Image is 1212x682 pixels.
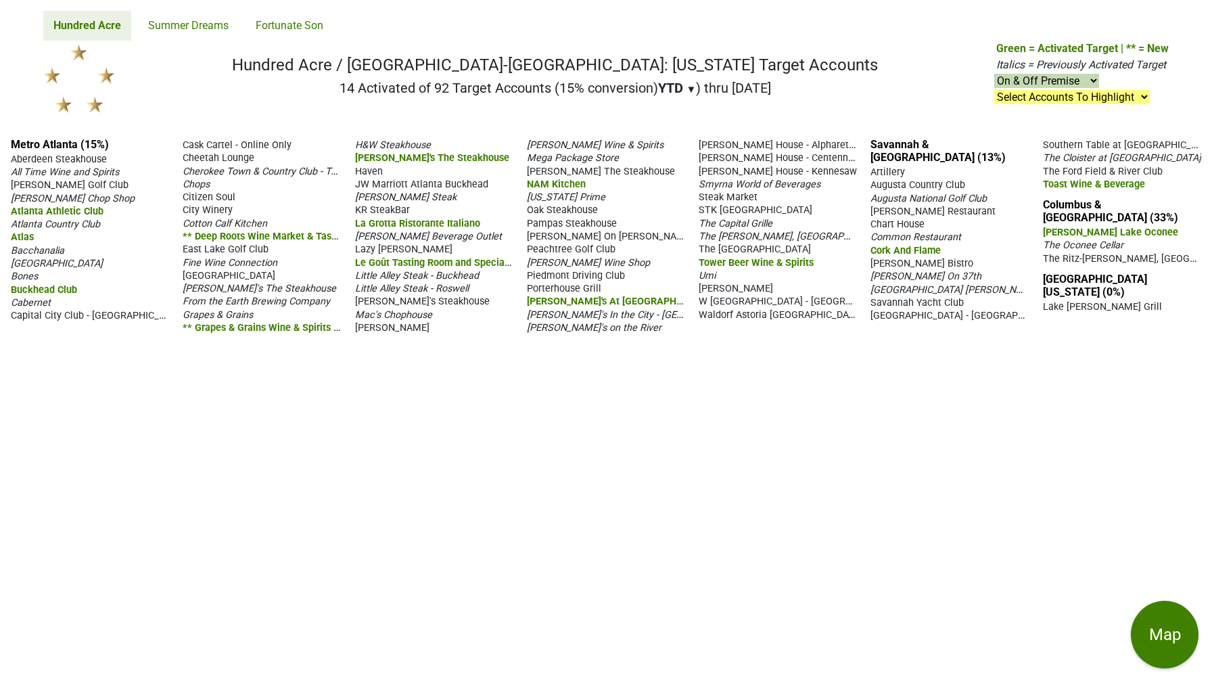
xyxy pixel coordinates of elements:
[355,179,488,190] span: JW Marriott Atlanta Buckhead
[138,11,239,41] a: Summer Dreams
[11,206,103,217] span: Atlanta Athletic Club
[699,166,857,177] span: [PERSON_NAME] House - Kennesaw
[699,151,859,164] span: [PERSON_NAME] House - Centennial
[11,271,38,282] span: Bones
[527,218,617,229] span: Pampas Steakhouse
[183,270,275,281] span: [GEOGRAPHIC_DATA]
[870,309,1064,321] span: [GEOGRAPHIC_DATA] - [GEOGRAPHIC_DATA]
[183,164,371,177] span: Cherokee Town & Country Club - Town Club
[355,309,432,321] span: Mac's Chophouse
[11,297,51,309] span: Cabernet
[699,218,772,229] span: The Capital Grille
[183,296,330,307] span: From the Earth Brewing Company
[183,179,210,190] span: Chops
[183,191,235,203] span: Citizen Soul
[699,257,814,269] span: Tower Beer Wine & Spirits
[527,283,601,294] span: Porterhouse Grill
[870,193,987,204] span: Augusta National Golf Club
[43,45,114,112] img: Hundred Acre
[355,166,383,177] span: Haven
[1043,301,1162,313] span: Lake [PERSON_NAME] Grill
[11,258,103,269] span: [GEOGRAPHIC_DATA]
[699,138,858,151] span: [PERSON_NAME] House - Alpharetta
[232,80,878,96] h2: 14 Activated of 92 Target Accounts (15% conversion) ) thru [DATE]
[870,283,1039,296] span: [GEOGRAPHIC_DATA] [PERSON_NAME]
[11,284,77,296] span: Buckhead Club
[699,283,773,294] span: [PERSON_NAME]
[246,11,333,41] a: Fortunate Son
[183,244,269,255] span: East Lake Golf Club
[870,258,973,269] span: [PERSON_NAME] Bistro
[183,229,388,242] span: ** Deep Roots Wine Market & Tasting Room **
[11,231,34,243] span: Atlas
[355,231,502,242] span: [PERSON_NAME] Beverage Outlet
[527,229,693,242] span: [PERSON_NAME] On [PERSON_NAME]
[527,191,605,203] span: [US_STATE] Prime
[527,152,619,164] span: Mega Package Store
[527,322,661,334] span: [PERSON_NAME]'s on the River
[527,139,663,151] span: [PERSON_NAME] Wine & Spirits
[11,245,64,256] span: Bacchanalia
[699,270,716,281] span: Umi
[996,58,1166,71] span: Italics = Previously Activated Target
[870,271,981,282] span: [PERSON_NAME] On 37th
[355,191,457,203] span: [PERSON_NAME] Steak
[11,179,129,191] span: [PERSON_NAME] Golf Club
[699,229,889,242] span: The [PERSON_NAME], [GEOGRAPHIC_DATA]
[355,244,452,255] span: Lazy [PERSON_NAME]
[232,55,878,75] h1: Hundred Acre / [GEOGRAPHIC_DATA]-[GEOGRAPHIC_DATA]: [US_STATE] Target Accounts
[355,204,410,216] span: KR SteakBar
[11,309,185,321] span: Capital City Club - [GEOGRAPHIC_DATA]
[183,204,233,216] span: City Winery
[527,179,586,190] span: NAM Kitchen
[1131,601,1198,668] button: Map
[1043,166,1163,177] span: The Ford Field & River Club
[355,152,509,164] span: [PERSON_NAME]'s The Steakhouse
[870,219,925,230] span: Chart House
[527,270,625,281] span: Piedmont Driving Club
[870,179,965,191] span: Augusta Country Club
[870,231,961,243] span: Common Restaurant
[183,257,277,269] span: Fine Wine Connection
[527,204,598,216] span: Oak Steakhouse
[355,139,431,151] span: H&W Steakhouse
[527,308,753,321] span: [PERSON_NAME]'s In the City - [GEOGRAPHIC_DATA]
[11,138,109,151] a: Metro Atlanta (15%)
[11,154,107,165] span: Aberdeen Steakhouse
[43,11,131,41] a: Hundred Acre
[1043,179,1145,190] span: Toast Wine & Beverage
[686,83,697,95] span: ▼
[996,42,1169,55] span: Green = Activated Target | ** = New
[11,166,119,178] span: All Time Wine and Spirits
[870,206,996,217] span: [PERSON_NAME] Restaurant
[1043,227,1178,238] span: [PERSON_NAME] Lake Oconee
[355,296,490,307] span: [PERSON_NAME]'s Steakhouse
[183,309,253,321] span: Grapes & Grains
[355,218,480,229] span: La Grotta Ristorante Italiano
[1043,240,1123,251] span: The Oconee Cellar
[527,244,615,255] span: Peachtree Golf Club
[1043,273,1147,298] a: [GEOGRAPHIC_DATA][US_STATE] (0%)
[870,166,905,178] span: Artillery
[183,139,292,151] span: Cask Cartel - Online Only
[527,257,650,269] span: [PERSON_NAME] Wine Shop
[870,138,1006,164] a: Savannah & [GEOGRAPHIC_DATA] (13%)
[355,256,574,269] span: Le Goût Tasting Room and Special Events Facility
[11,193,135,204] span: [PERSON_NAME] Chop Shop
[658,80,683,96] span: YTD
[183,321,343,334] span: ** Grapes & Grains Wine & Spirits **
[699,204,812,216] span: STK [GEOGRAPHIC_DATA]
[183,152,254,164] span: Cheetah Lounge
[355,270,479,281] span: Little Alley Steak - Buckhead
[11,219,100,230] span: Atlanta Country Club
[870,297,964,309] span: Savannah Yacht Club
[527,166,675,177] span: [PERSON_NAME] The Steakhouse
[527,294,716,307] span: [PERSON_NAME]'s At [GEOGRAPHIC_DATA]
[699,244,811,255] span: The [GEOGRAPHIC_DATA]
[1043,152,1201,164] span: The Cloister at [GEOGRAPHIC_DATA]
[355,322,429,334] span: [PERSON_NAME]
[1043,198,1178,224] a: Columbus & [GEOGRAPHIC_DATA] (33%)
[355,283,469,294] span: Little Alley Steak - Roswell
[699,179,820,190] span: Smyrna World of Beverages
[699,294,904,307] span: W [GEOGRAPHIC_DATA] - [GEOGRAPHIC_DATA]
